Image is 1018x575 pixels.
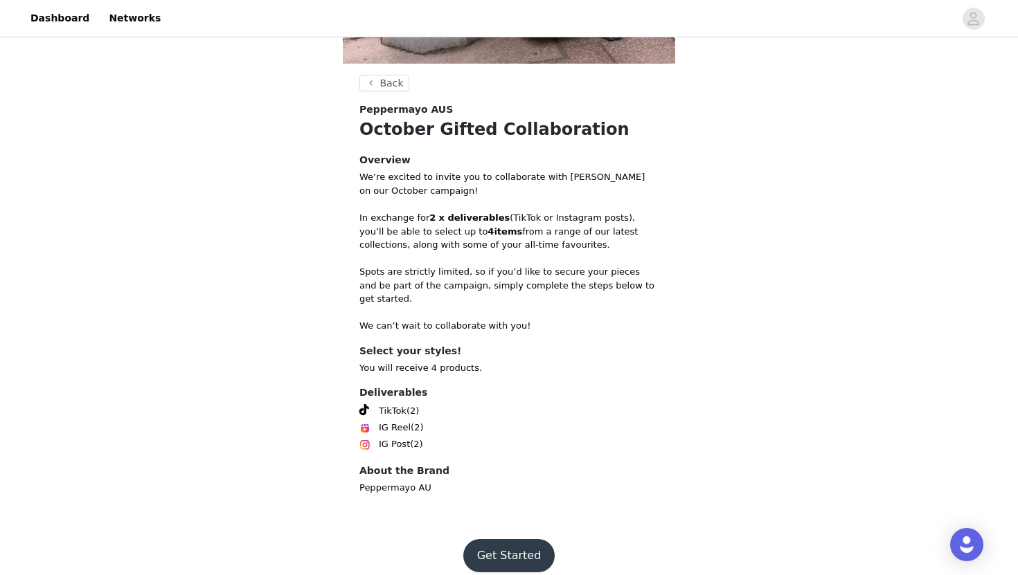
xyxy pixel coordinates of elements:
p: We can’t wait to collaborate with you! [359,319,659,333]
strong: 2 [429,212,436,223]
span: Peppermayo AUS [359,102,453,117]
button: Get Started [463,539,555,572]
span: (2) [410,437,422,451]
span: TikTok [379,404,407,418]
p: We’re excited to invite you to collaborate with [PERSON_NAME] on our October campaign! [359,170,659,197]
h4: About the Brand [359,464,659,478]
p: In exchange for (TikTok or Instagram posts), you’ll be able to select up to from a range of our l... [359,211,659,252]
h4: Select your styles! [359,344,659,358]
span: IG Reel [379,421,411,435]
a: Dashboard [22,3,98,34]
div: Open Intercom Messenger [950,528,983,561]
h4: Overview [359,153,659,167]
strong: items [494,226,522,237]
span: (2) [411,421,423,435]
a: Networks [100,3,169,34]
p: Spots are strictly limited, so if you’d like to secure your pieces and be part of the campaign, s... [359,265,659,306]
button: Back [359,75,409,91]
span: IG Post [379,437,410,451]
strong: x deliverables [438,212,510,223]
img: Instagram Reels Icon [359,423,370,434]
p: You will receive 4 products. [359,361,659,375]
img: Instagram Icon [359,439,370,450]
div: avatar [967,8,980,30]
span: (2) [407,404,419,418]
h4: Deliverables [359,385,659,400]
p: Peppermayo AU [359,481,659,495]
strong: 4 [488,226,494,237]
h1: October Gifted Collaboration [359,117,659,142]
